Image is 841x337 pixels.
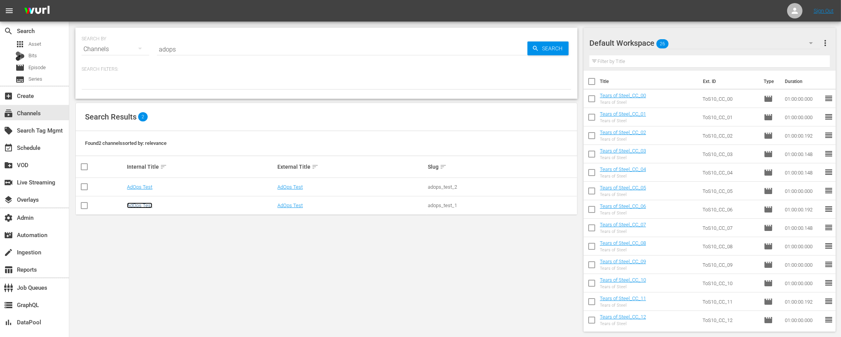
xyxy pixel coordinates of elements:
[600,266,646,271] div: Tears of Steel
[824,223,833,232] span: reorder
[824,168,833,177] span: reorder
[782,90,824,108] td: 01:00:00.000
[4,265,13,274] span: Reports
[4,27,13,36] span: Search
[782,311,824,329] td: 01:00:00.000
[600,247,646,252] div: Tears of Steel
[600,155,646,160] div: Tears of Steel
[82,66,571,73] p: Search Filters:
[699,200,761,219] td: ToS10_CC_06
[699,219,761,237] td: ToS10_CC_07
[127,203,152,208] a: AdOps Test
[600,100,646,105] div: Tears of Steel
[782,200,824,219] td: 01:00:00.192
[824,260,833,269] span: reorder
[428,203,576,208] div: adops_test_1
[764,205,773,214] span: Episode
[600,118,646,123] div: Tears of Steel
[277,162,426,171] div: External Title
[824,112,833,121] span: reorder
[600,192,646,197] div: Tears of Steel
[4,318,13,327] span: DataPool
[699,311,761,329] td: ToS10_CC_12
[4,300,13,310] span: GraphQL
[4,178,13,187] span: Live Streaming
[127,162,275,171] div: Internal Title
[4,161,13,170] span: VOD
[821,38,830,48] span: more_vert
[4,143,13,153] span: Schedule
[764,94,773,103] span: Episode
[127,184,152,190] a: AdOps Test
[764,186,773,196] span: Episode
[782,256,824,274] td: 01:00:00.000
[4,91,13,101] span: Create
[764,297,773,306] span: Episode
[4,231,13,240] span: Automation
[764,242,773,251] span: Episode
[699,256,761,274] td: ToS10_CC_09
[85,112,137,121] span: Search Results
[600,314,646,320] a: Tears of Steel_CC_12
[699,237,761,256] td: ToS10_CC_08
[780,71,826,92] th: Duration
[699,145,761,163] td: ToS10_CC_03
[18,2,55,20] img: ans4CAIJ8jUAAAAAAAAAAAAAAAAAAAAAAAAgQb4GAAAAAAAAAAAAAAAAAAAAAAAAJMjXAAAAAAAAAAAAAAAAAAAAAAAAgAT5G...
[782,219,824,237] td: 01:00:00.148
[5,6,14,15] span: menu
[821,34,830,52] button: more_vert
[782,126,824,145] td: 01:00:00.192
[600,222,646,227] a: Tears of Steel_CC_07
[82,38,149,60] div: Channels
[600,148,646,154] a: Tears of Steel_CC_03
[527,42,569,55] button: Search
[600,185,646,191] a: Tears of Steel_CC_05
[824,186,833,195] span: reorder
[600,229,646,234] div: Tears of Steel
[656,36,669,52] span: 26
[4,248,13,257] span: Ingestion
[764,223,773,232] span: Episode
[824,241,833,251] span: reorder
[699,126,761,145] td: ToS10_CC_02
[15,75,25,84] span: Series
[28,75,42,83] span: Series
[699,163,761,182] td: ToS10_CC_04
[4,126,13,135] span: Search Tag Mgmt
[824,94,833,103] span: reorder
[699,182,761,200] td: ToS10_CC_05
[600,211,646,216] div: Tears of Steel
[782,237,824,256] td: 01:00:00.000
[600,166,646,172] a: Tears of Steel_CC_04
[539,42,569,55] span: Search
[277,184,303,190] a: AdOps Test
[699,108,761,126] td: ToS10_CC_01
[160,163,167,170] span: sort
[600,71,698,92] th: Title
[600,321,646,326] div: Tears of Steel
[698,71,759,92] th: Ext. ID
[600,203,646,209] a: Tears of Steel_CC_06
[764,315,773,325] span: Episode
[600,303,646,308] div: Tears of Steel
[277,203,303,208] a: AdOps Test
[764,168,773,177] span: Episode
[824,297,833,306] span: reorder
[824,149,833,158] span: reorder
[814,8,834,14] a: Sign Out
[764,113,773,122] span: Episode
[764,279,773,288] span: Episode
[15,63,25,72] span: Episode
[600,111,646,117] a: Tears of Steel_CC_01
[764,131,773,140] span: Episode
[764,149,773,159] span: Episode
[28,40,41,48] span: Asset
[600,277,646,283] a: Tears of Steel_CC_10
[782,274,824,292] td: 01:00:00.000
[312,163,319,170] span: sort
[699,292,761,311] td: ToS10_CC_11
[782,182,824,200] td: 01:00:00.000
[699,274,761,292] td: ToS10_CC_10
[4,195,13,204] span: Overlays
[782,292,824,311] td: 01:00:00.192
